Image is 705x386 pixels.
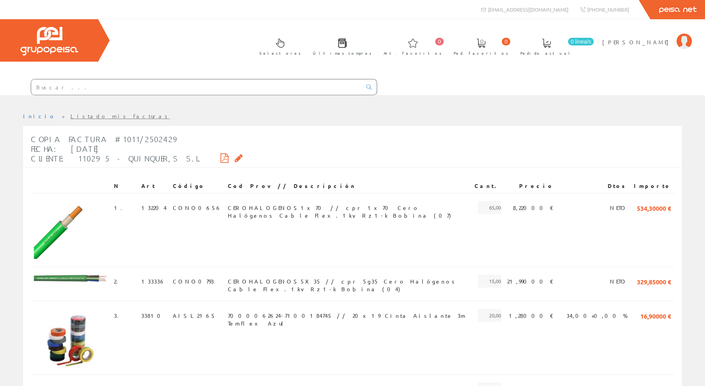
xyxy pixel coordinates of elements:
[471,179,504,193] th: Cant.
[141,201,167,214] span: 132204
[138,179,170,193] th: Art
[587,6,629,13] span: [PHONE_NUMBER]
[640,309,671,322] span: 16,90000 €
[228,201,468,214] span: CEROHALOGENOS1x70 // cpr 1x70 Cero Halógenos Cable Flex.1kv Rz1-k Bobina (07)
[454,49,508,57] span: Ped. favoritos
[631,179,674,193] th: Importe
[20,27,78,55] img: Grupo Peisa
[34,201,86,259] img: Foto artículo (136.36363636364x150)
[478,275,501,288] span: 15,00
[478,201,501,214] span: 65,00
[228,275,468,288] span: CEROHALOGENOS5X35 // cpr 5g35 Cero Halógenos Cable Flex.1kv Rz1-k Bobina (04)
[173,201,222,214] span: CONO0656
[114,309,124,322] span: 3
[568,38,594,45] span: 0 línea/s
[488,6,568,13] span: [EMAIL_ADDRESS][DOMAIN_NAME]
[141,275,165,288] span: 133336
[504,179,557,193] th: Precio
[507,275,554,288] span: 21,99000 €
[34,309,100,367] img: Foto artículo (172.41379310345x150)
[235,155,243,161] i: Solicitar por email copia de la factura
[225,179,471,193] th: Cod Prov // Descripción
[502,38,510,45] span: 0
[23,112,56,119] a: Inicio
[141,309,165,322] span: 33810
[513,201,554,214] span: 8,22000 €
[173,309,216,322] span: AISL2165
[305,32,376,60] a: Últimas compras
[509,309,554,322] span: 1,28000 €
[610,201,628,214] span: NETO
[31,79,362,95] input: Buscar ...
[259,49,301,57] span: Selectores
[557,179,631,193] th: Dtos
[228,309,468,322] span: 7000062624-7100184745 // 20x19 Cinta Aislante 3m Temflex Azul
[384,49,442,57] span: Art. favoritos
[566,309,628,322] span: 34,00+0,00 %
[221,155,229,161] i: Descargar PDF
[637,275,671,288] span: 329,85000 €
[34,275,108,283] img: Foto artículo (192x22.231578947368)
[111,179,138,193] th: N
[116,278,123,285] a: .
[117,312,124,319] a: .
[114,201,127,214] span: 1
[313,49,372,57] span: Últimas compras
[31,134,202,163] span: Copia Factura #1011/2502429 Fecha: [DATE] Cliente: 110295 - QUINQUER,S S.L.
[252,32,305,60] a: Selectores
[478,309,501,322] span: 20,00
[173,275,214,288] span: CONO0793
[637,201,671,214] span: 534,30000 €
[610,275,628,288] span: NETO
[602,32,692,39] a: [PERSON_NAME]
[520,49,573,57] span: Pedido actual
[70,112,170,119] a: Listado mis facturas
[120,204,127,211] a: .
[435,38,444,45] span: 0
[170,179,225,193] th: Código
[602,38,673,46] span: [PERSON_NAME]
[114,275,123,288] span: 2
